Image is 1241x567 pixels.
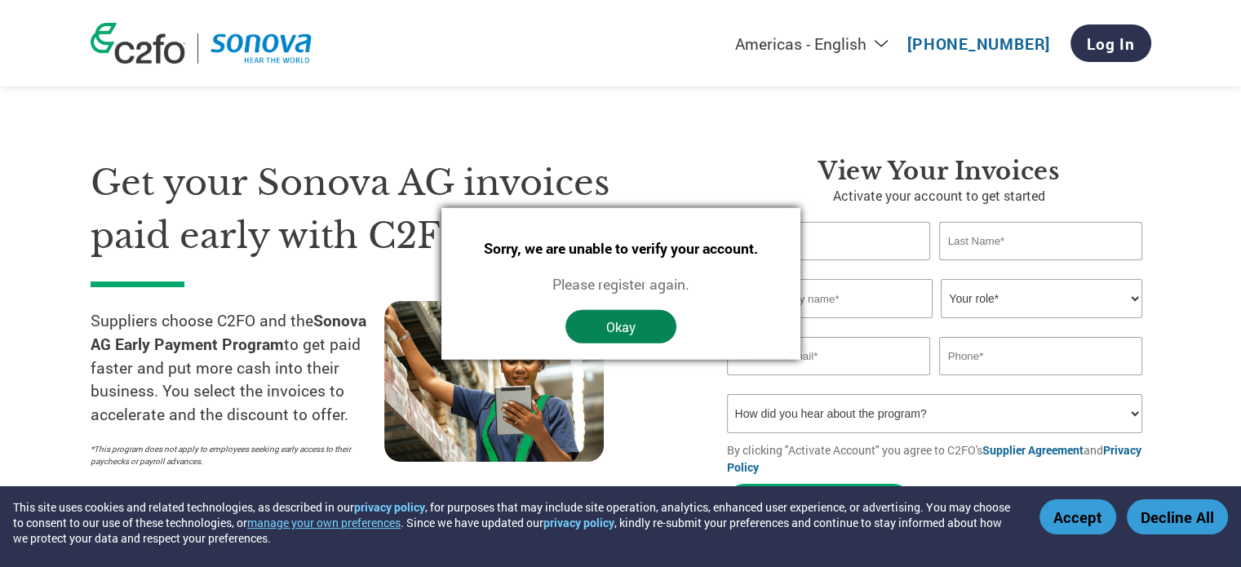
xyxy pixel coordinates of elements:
button: manage your own preferences [247,515,401,530]
a: [PHONE_NUMBER] [907,33,1050,54]
a: privacy policy [354,499,425,515]
p: *This program does not apply to employees seeking early access to their paychecks or payroll adva... [91,443,368,467]
img: Sonova AG [211,33,312,64]
a: Log In [1070,24,1151,62]
div: Inavlid Email Address [727,377,931,388]
a: Supplier Agreement [982,442,1084,458]
input: Invalid Email format [727,337,931,375]
p: Please register again. [484,274,758,295]
a: Privacy Policy [727,442,1141,475]
div: Invalid company name or company name is too long [727,320,1143,330]
h3: View Your Invoices [727,157,1151,186]
p: By clicking "Activate Account" you agree to C2FO's and [727,441,1151,476]
input: Last Name* [939,222,1143,260]
img: supply chain worker [384,301,604,462]
button: Activate Account [727,484,911,517]
input: Your company name* [727,279,933,318]
div: This site uses cookies and related technologies, as described in our , for purposes that may incl... [13,499,1016,546]
a: privacy policy [543,515,614,530]
div: Invalid first name or first name is too long [727,262,931,272]
img: c2fo logo [91,23,185,64]
button: Okay [565,310,676,343]
select: Title/Role [941,279,1142,318]
p: Activate your account to get started [727,186,1151,206]
p: Sorry, we are unable to verify your account. [484,238,758,259]
button: Accept [1039,499,1116,534]
strong: Sonova AG Early Payment Program [91,310,366,354]
h1: Get your Sonova AG invoices paid early with C2FO [91,157,678,262]
input: First Name* [727,222,931,260]
p: Suppliers choose C2FO and the to get paid faster and put more cash into their business. You selec... [91,309,384,427]
input: Phone* [939,337,1143,375]
button: Decline All [1127,499,1228,534]
div: Invalid last name or last name is too long [939,262,1143,272]
div: Inavlid Phone Number [939,377,1143,388]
